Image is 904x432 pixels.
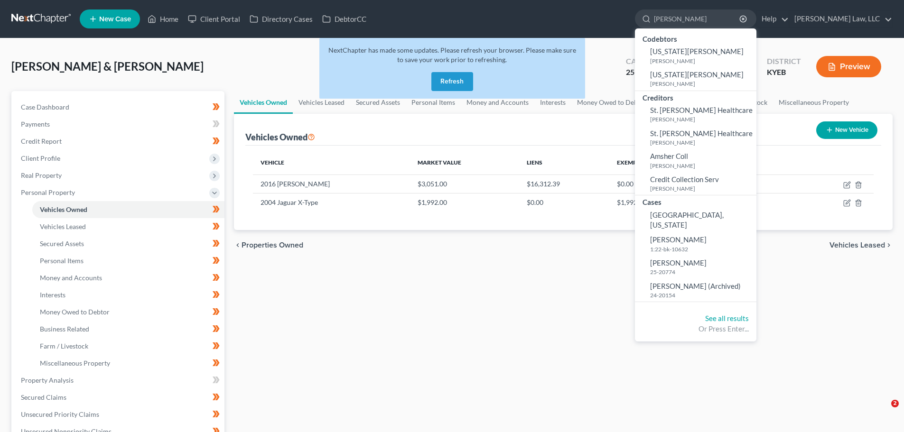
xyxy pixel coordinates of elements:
[650,115,754,123] small: [PERSON_NAME]
[635,195,756,207] div: Cases
[234,241,303,249] button: chevron_left Properties Owned
[21,410,99,418] span: Unsecured Priority Claims
[242,241,303,249] span: Properties Owned
[650,47,744,55] span: [US_STATE][PERSON_NAME]
[635,44,756,67] a: [US_STATE][PERSON_NAME][PERSON_NAME]
[650,235,707,244] span: [PERSON_NAME]
[816,56,881,77] button: Preview
[40,257,84,265] span: Personal Items
[816,121,877,139] button: New Vehicle
[650,129,753,138] span: St. [PERSON_NAME] Healthcare
[21,103,69,111] span: Case Dashboard
[317,10,371,28] a: DebtorCC
[32,355,224,372] a: Miscellaneous Property
[234,91,293,114] a: Vehicles Owned
[829,241,885,249] span: Vehicles Leased
[650,175,719,184] span: Credit Collection Serv
[13,116,224,133] a: Payments
[635,279,756,302] a: [PERSON_NAME] (Archived)24-20154
[21,171,62,179] span: Real Property
[654,10,741,28] input: Search by name...
[635,149,756,172] a: Amsher Coll[PERSON_NAME]
[635,126,756,149] a: St. [PERSON_NAME] Healthcare[PERSON_NAME]
[635,172,756,195] a: Credit Collection Serv[PERSON_NAME]
[40,342,88,350] span: Farm / Livestock
[234,241,242,249] i: chevron_left
[650,57,754,65] small: [PERSON_NAME]
[829,241,893,249] button: Vehicles Leased chevron_right
[650,282,741,290] span: [PERSON_NAME] (Archived)
[40,308,110,316] span: Money Owed to Debtor
[21,188,75,196] span: Personal Property
[635,91,756,103] div: Creditors
[571,91,652,114] a: Money Owed to Debtor
[872,400,895,423] iframe: Intercom live chat
[32,252,224,269] a: Personal Items
[773,91,855,114] a: Miscellaneous Property
[99,16,131,23] span: New Case
[21,393,66,401] span: Secured Claims
[245,10,317,28] a: Directory Cases
[650,268,754,276] small: 25-20774
[885,241,893,249] i: chevron_right
[13,372,224,389] a: Property Analysis
[40,222,86,230] span: Vehicles Leased
[253,175,410,193] td: 2016 [PERSON_NAME]
[410,175,519,193] td: $3,051.00
[21,376,74,384] span: Property Analysis
[40,359,110,367] span: Miscellaneous Property
[635,67,756,91] a: [US_STATE][PERSON_NAME][PERSON_NAME]
[635,232,756,256] a: [PERSON_NAME]1:22-bk-10632
[13,406,224,423] a: Unsecured Priority Claims
[650,245,754,253] small: 1:22-bk-10632
[635,208,756,233] a: [GEOGRAPHIC_DATA], [US_STATE]
[253,193,410,211] td: 2004 Jaguar X-Type
[609,175,707,193] td: $0.00
[650,152,688,160] span: Amsher Coll
[650,211,724,229] span: [GEOGRAPHIC_DATA], [US_STATE]
[650,162,754,170] small: [PERSON_NAME]
[21,137,62,145] span: Credit Report
[32,303,224,321] a: Money Owed to Debtor
[790,10,892,28] a: [PERSON_NAME] Law, LLC
[13,133,224,150] a: Credit Report
[253,153,410,175] th: Vehicle
[32,269,224,286] a: Money and Accounts
[13,389,224,406] a: Secured Claims
[40,325,89,333] span: Business Related
[626,67,659,78] div: 25-20741
[519,175,609,193] td: $16,312.39
[410,153,519,175] th: Market Value
[643,324,749,334] div: Or Press Enter...
[410,193,519,211] td: $1,992.00
[293,91,350,114] a: Vehicles Leased
[650,258,707,267] span: [PERSON_NAME]
[32,338,224,355] a: Farm / Livestock
[650,80,754,88] small: [PERSON_NAME]
[21,120,50,128] span: Payments
[609,193,707,211] td: $1,992.00
[11,59,204,73] span: [PERSON_NAME] & [PERSON_NAME]
[635,103,756,126] a: St. [PERSON_NAME] Healthcare[PERSON_NAME]
[32,321,224,338] a: Business Related
[705,314,749,322] a: See all results
[32,286,224,303] a: Interests
[767,67,801,78] div: KYEB
[757,10,789,28] a: Help
[40,291,65,299] span: Interests
[245,131,315,143] div: Vehicles Owned
[32,201,224,218] a: Vehicles Owned
[609,153,707,175] th: Exemptions
[650,291,754,299] small: 24-20154
[650,106,753,114] span: St. [PERSON_NAME] Healthcare
[519,153,609,175] th: Liens
[13,99,224,116] a: Case Dashboard
[143,10,183,28] a: Home
[650,138,754,147] small: [PERSON_NAME]
[32,218,224,235] a: Vehicles Leased
[891,400,899,407] span: 2
[626,56,659,67] div: Case
[519,193,609,211] td: $0.00
[635,256,756,279] a: [PERSON_NAME]25-20774
[40,205,87,213] span: Vehicles Owned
